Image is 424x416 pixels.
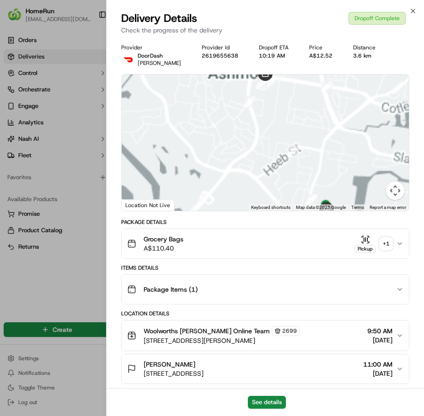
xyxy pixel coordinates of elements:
div: 8 [262,79,274,91]
div: 9 [256,77,268,89]
div: Provider [121,44,194,51]
span: 11:00 AM [363,360,392,369]
span: [DATE] [363,369,392,378]
span: [DATE] [367,336,392,345]
img: Google [124,199,154,211]
p: DoorDash [138,52,181,59]
span: [STREET_ADDRESS] [144,369,204,378]
div: 2 [321,81,333,93]
button: See details [248,396,286,409]
p: Check the progress of the delivery [121,26,409,35]
span: [PERSON_NAME] [138,59,181,67]
div: + 1 [380,237,392,250]
button: Keyboard shortcuts [251,204,290,211]
button: Grocery BagsA$110.40Pickup+1 [122,229,409,258]
span: Map data ©2025 Google [296,205,346,210]
span: Delivery Details [121,11,197,26]
div: Distance [353,44,389,51]
button: Package Items (1) [122,275,409,304]
button: 2619655638 [202,52,238,59]
span: Woolworths [PERSON_NAME] Online Team [144,326,270,336]
div: 15 [305,194,317,206]
button: Map camera controls [386,181,404,200]
div: Provider Id [202,44,252,51]
span: [PERSON_NAME] [144,360,195,369]
div: 3.6 km [353,52,389,59]
div: Location Not Live [122,199,174,211]
a: Report a map error [370,205,406,210]
div: Package Details [121,219,409,226]
div: 11 [287,145,299,157]
div: A$12.52 [309,52,346,59]
div: Items Details [121,264,409,272]
span: Grocery Bags [144,235,183,244]
div: 10:19 AM [259,52,302,59]
div: Dropoff ETA [259,44,302,51]
div: Pickup [354,245,376,253]
button: Pickup [354,235,376,253]
img: doordash_logo_v2.png [121,52,136,67]
div: 10 [243,96,255,108]
button: [PERSON_NAME][STREET_ADDRESS]11:00 AM[DATE] [122,354,409,384]
span: 2699 [282,327,297,335]
div: 3 [264,78,276,90]
a: Open this area in Google Maps (opens a new window) [124,199,154,211]
span: A$110.40 [144,244,183,253]
span: Package Items ( 1 ) [144,285,198,294]
div: Price [309,44,346,51]
div: 12 [306,194,317,206]
button: Pickup+1 [354,235,392,253]
div: Location Details [121,310,409,317]
div: 1 [392,82,403,94]
span: 9:50 AM [367,326,392,336]
a: Terms (opens in new tab) [351,205,364,210]
button: Woolworths [PERSON_NAME] Online Team2699[STREET_ADDRESS][PERSON_NAME]9:50 AM[DATE] [122,320,409,351]
span: [STREET_ADDRESS][PERSON_NAME] [144,336,300,345]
